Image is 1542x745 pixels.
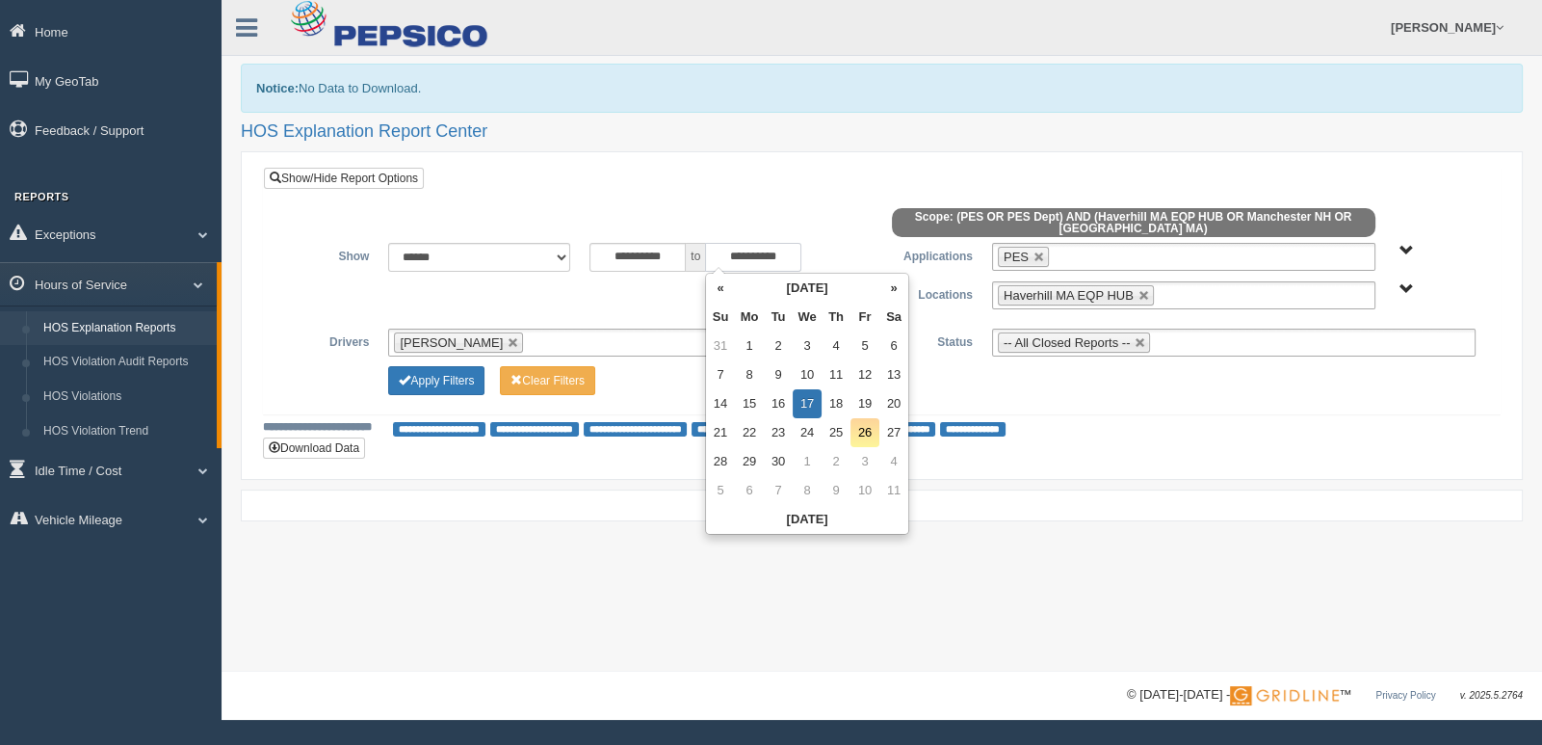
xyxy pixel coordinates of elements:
[822,447,850,476] td: 2
[764,332,793,360] td: 2
[850,303,879,332] th: Fr
[879,447,908,476] td: 4
[764,360,793,389] td: 9
[822,360,850,389] td: 11
[35,345,217,380] a: HOS Violation Audit Reports
[278,243,379,266] label: Show
[764,389,793,418] td: 16
[500,366,595,395] button: Change Filter Options
[735,332,764,360] td: 1
[735,418,764,447] td: 22
[764,476,793,505] td: 7
[706,476,735,505] td: 5
[822,476,850,505] td: 9
[793,418,822,447] td: 24
[882,281,982,305] label: Locations
[822,303,850,332] th: Th
[241,122,1523,142] h2: HOS Explanation Report Center
[735,389,764,418] td: 15
[735,274,879,303] th: [DATE]
[879,360,908,389] td: 13
[388,366,484,395] button: Change Filter Options
[241,64,1523,113] div: No Data to Download.
[793,389,822,418] td: 17
[256,81,299,95] b: Notice:
[793,476,822,505] td: 8
[706,389,735,418] td: 14
[735,476,764,505] td: 6
[879,303,908,332] th: Sa
[706,332,735,360] td: 31
[850,332,879,360] td: 5
[793,332,822,360] td: 3
[735,447,764,476] td: 29
[881,243,981,266] label: Applications
[1127,685,1523,705] div: © [DATE]-[DATE] - ™
[735,360,764,389] td: 8
[881,329,981,352] label: Status
[400,335,503,350] span: [PERSON_NAME]
[1004,288,1134,303] span: Haverhill MA EQP HUB
[793,303,822,332] th: We
[278,329,379,352] label: Drivers
[686,243,705,272] span: to
[793,447,822,476] td: 1
[35,380,217,414] a: HOS Violations
[35,414,217,449] a: HOS Violation Trend
[822,389,850,418] td: 18
[706,274,735,303] th: «
[706,418,735,447] td: 21
[706,360,735,389] td: 7
[879,418,908,447] td: 27
[892,208,1375,237] span: Scope: (PES OR PES Dept) AND (Haverhill MA EQP HUB OR Manchester NH OR [GEOGRAPHIC_DATA] MA)
[1460,690,1523,701] span: v. 2025.5.2764
[1230,686,1339,705] img: Gridline
[879,332,908,360] td: 6
[706,447,735,476] td: 28
[822,332,850,360] td: 4
[879,476,908,505] td: 11
[1375,690,1435,701] a: Privacy Policy
[263,438,365,459] button: Download Data
[35,311,217,346] a: HOS Explanation Reports
[764,447,793,476] td: 30
[735,303,764,332] th: Mo
[850,360,879,389] td: 12
[764,303,793,332] th: Tu
[850,476,879,505] td: 10
[1004,335,1130,350] span: -- All Closed Reports --
[793,360,822,389] td: 10
[764,418,793,447] td: 23
[1004,250,1029,264] span: PES
[264,168,424,189] a: Show/Hide Report Options
[822,418,850,447] td: 25
[706,303,735,332] th: Su
[850,447,879,476] td: 3
[879,274,908,303] th: »
[850,418,879,447] td: 26
[850,389,879,418] td: 19
[879,389,908,418] td: 20
[706,505,908,534] th: [DATE]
